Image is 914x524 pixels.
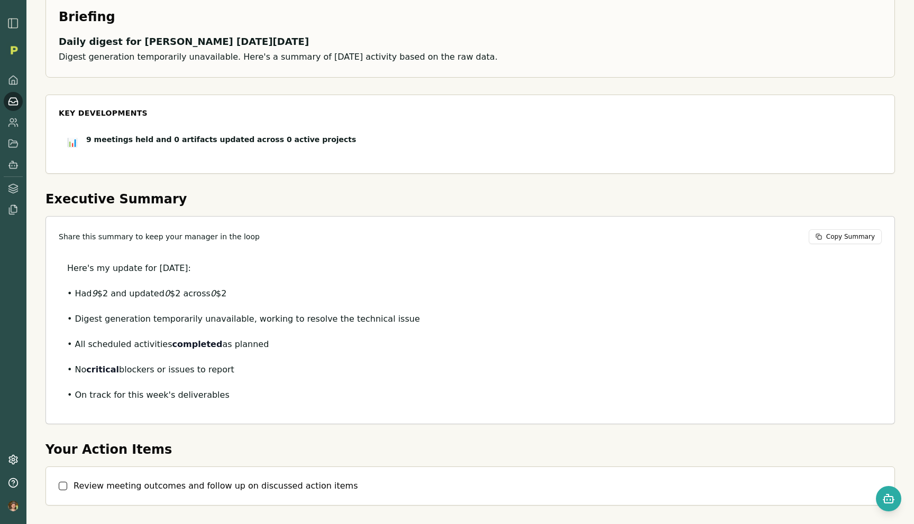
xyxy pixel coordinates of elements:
[59,8,882,25] h2: Briefing
[67,337,873,352] p: • All scheduled activities as planned
[86,135,829,145] h4: 9 meetings held and 0 artifacts updated across 0 active projects
[211,288,216,298] em: 0
[74,480,358,492] label: Review meeting outcomes and follow up on discussed action items
[59,231,260,242] p: Share this summary to keep your manager in the loop
[67,286,873,301] p: • Had $2 and updated $2 across $2
[876,486,901,511] button: Open chat
[67,388,873,403] p: • On track for this week's deliverables
[86,364,119,375] strong: critical
[92,288,97,298] em: 9
[6,42,22,58] img: Organization logo
[45,441,895,458] h2: Your Action Items
[59,50,882,64] p: Digest generation temporarily unavailable. Here's a summary of [DATE] activity based on the raw d...
[164,288,170,298] em: 0
[67,136,78,149] div: 📊
[7,17,20,30] img: sidebar
[809,229,882,244] button: Copy Summary
[45,191,895,208] h2: Executive Summary
[59,108,882,118] h2: Key Developments
[67,261,873,276] p: Here's my update for [DATE]:
[67,362,873,377] p: • No blockers or issues to report
[4,473,23,492] button: Help
[67,312,873,326] p: • Digest generation temporarily unavailable, working to resolve the technical issue
[172,339,223,349] strong: completed
[8,501,19,511] img: profile
[59,36,309,47] span: Daily digest for [PERSON_NAME] [DATE][DATE]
